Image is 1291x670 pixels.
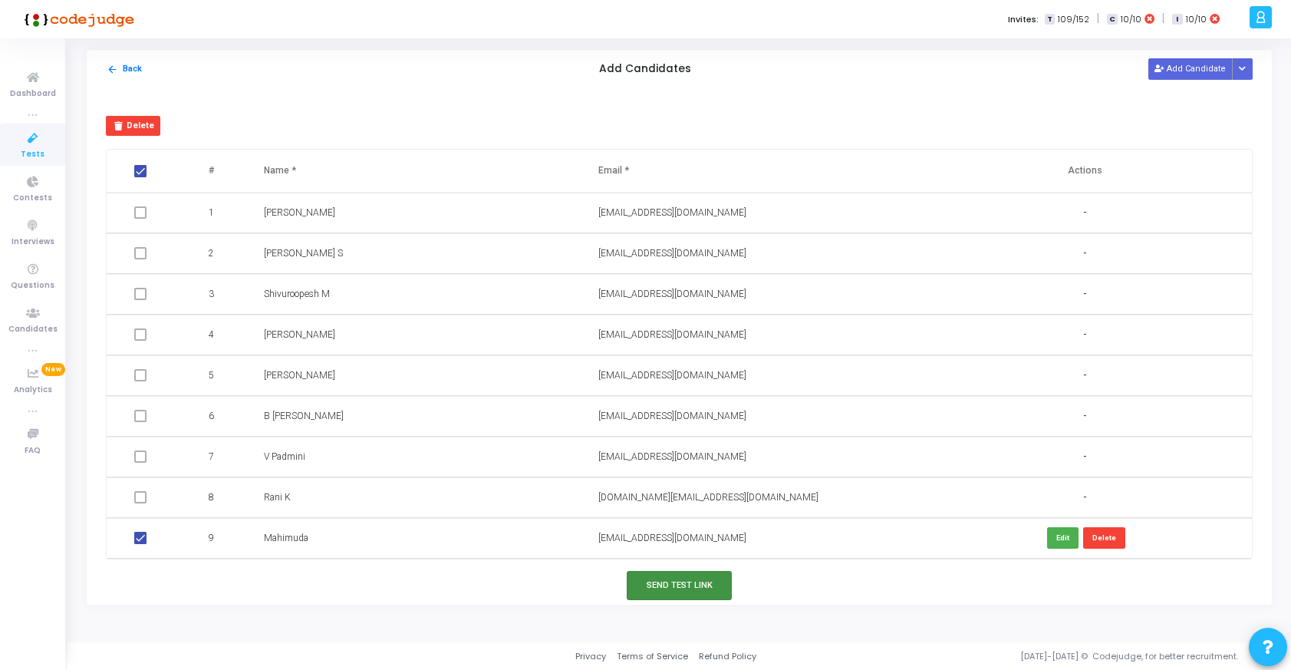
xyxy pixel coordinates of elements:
span: | [1162,11,1164,27]
span: 3 [209,287,214,301]
span: [EMAIL_ADDRESS][DOMAIN_NAME] [598,207,746,218]
button: Add Candidate [1148,58,1233,79]
button: Back [106,62,143,77]
span: - [1083,491,1086,504]
a: Terms of Service [617,650,688,663]
span: Questions [11,279,54,292]
span: Rani K [264,492,291,503]
span: 1 [209,206,214,219]
span: C [1107,14,1117,25]
span: Tests [21,148,44,161]
span: [EMAIL_ADDRESS][DOMAIN_NAME] [598,451,746,462]
span: 10/10 [1121,13,1141,26]
span: - [1083,410,1086,423]
span: Candidates [8,323,58,336]
mat-icon: arrow_back [107,64,118,75]
button: Delete [106,116,160,136]
span: [PERSON_NAME] [264,207,335,218]
span: [PERSON_NAME] [264,370,335,381]
span: [PERSON_NAME] S [264,248,343,259]
span: V Padmini [264,451,305,462]
span: Contests [13,192,52,205]
span: [EMAIL_ADDRESS][DOMAIN_NAME] [598,411,746,421]
span: Analytics [14,384,52,397]
span: B [PERSON_NAME] [264,411,344,421]
span: [PERSON_NAME] [264,329,335,340]
th: Name * [249,150,583,193]
div: Button group with nested dropdown [1232,58,1253,79]
span: 109/152 [1058,13,1089,26]
th: Email * [583,150,917,193]
span: [EMAIL_ADDRESS][DOMAIN_NAME] [598,248,746,259]
img: logo [19,4,134,35]
span: 9 [209,531,214,545]
span: - [1083,328,1086,342]
span: New [41,363,65,376]
th: # [178,150,249,193]
span: [EMAIL_ADDRESS][DOMAIN_NAME] [598,329,746,340]
span: Mahimuda [264,533,308,543]
span: - [1083,206,1086,219]
span: | [1097,11,1099,27]
span: Shivuroopesh M [264,289,330,299]
span: 6 [209,409,214,423]
span: 7 [209,450,214,464]
span: I [1172,14,1182,25]
span: 4 [209,328,214,342]
button: Send Test Link [627,571,733,599]
span: - [1083,288,1086,301]
h5: Add Candidates [599,63,691,76]
span: - [1083,451,1086,464]
span: 10/10 [1186,13,1207,26]
button: Delete [1083,527,1125,548]
button: Edit [1047,527,1079,548]
div: [DATE]-[DATE] © Codejudge, for better recruitment. [756,650,1272,663]
span: [EMAIL_ADDRESS][DOMAIN_NAME] [598,289,746,299]
span: FAQ [25,444,41,457]
span: 2 [209,246,214,260]
a: Refund Policy [699,650,756,663]
label: Invites: [1008,13,1039,26]
a: Privacy [575,650,606,663]
span: 8 [209,490,214,504]
span: Dashboard [10,87,56,101]
th: Actions [917,150,1252,193]
span: [DOMAIN_NAME][EMAIL_ADDRESS][DOMAIN_NAME] [598,492,818,503]
span: - [1083,369,1086,382]
span: Interviews [12,236,54,249]
span: [EMAIL_ADDRESS][DOMAIN_NAME] [598,370,746,381]
span: 5 [209,368,214,382]
span: T [1045,14,1055,25]
span: [EMAIL_ADDRESS][DOMAIN_NAME] [598,533,746,543]
span: - [1083,247,1086,260]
